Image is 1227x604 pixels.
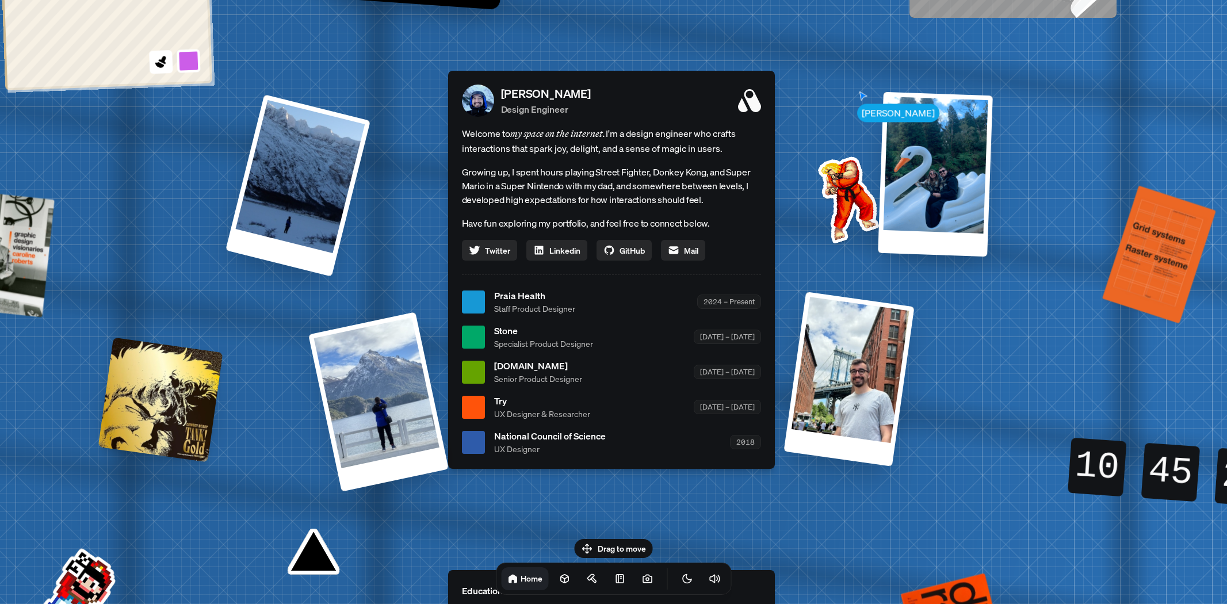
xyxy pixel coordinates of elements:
[485,244,510,257] span: Twitter
[597,240,652,261] a: GitHub
[661,240,705,261] a: Mail
[462,240,517,261] a: Twitter
[510,128,606,139] em: my space on the internet.
[494,394,590,408] span: Try
[501,85,591,102] p: [PERSON_NAME]
[462,165,761,207] p: Growing up, I spent hours playing Street Fighter, Donkey Kong, and Super Mario in a Super Nintend...
[526,240,587,261] a: Linkedin
[494,338,593,350] span: Specialist Product Designer
[494,359,582,373] span: [DOMAIN_NAME]
[501,567,548,590] a: Home
[694,400,761,414] div: [DATE] – [DATE]
[494,289,575,303] span: Praia Health
[521,573,542,584] h1: Home
[494,303,575,315] span: Staff Product Designer
[549,244,580,257] span: Linkedin
[675,567,698,590] button: Toggle Theme
[697,295,761,309] div: 2024 – Present
[730,435,761,449] div: 2018
[462,216,761,231] p: Have fun exploring my portfolio, and feel free to connect below.
[620,244,645,257] span: GitHub
[462,584,761,598] p: Education
[462,85,494,117] img: Profile Picture
[494,324,593,338] span: Stone
[494,408,590,420] span: UX Designer & Researcher
[694,330,761,344] div: [DATE] – [DATE]
[788,139,904,255] img: Profile example
[703,567,726,590] button: Toggle Audio
[501,102,591,116] p: Design Engineer
[694,365,761,379] div: [DATE] – [DATE]
[494,429,606,443] span: National Council of Science
[684,244,698,257] span: Mail
[462,126,761,156] span: Welcome to I'm a design engineer who crafts interactions that spark joy, delight, and a sense of ...
[494,443,606,455] span: UX Designer
[494,373,582,385] span: Senior Product Designer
